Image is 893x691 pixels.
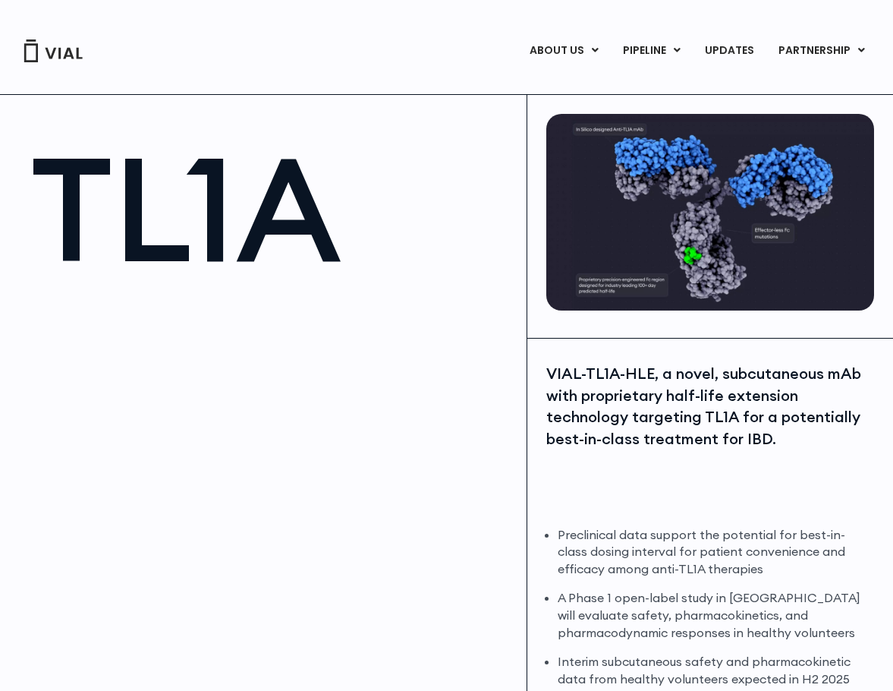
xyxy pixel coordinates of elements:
[546,114,874,311] img: TL1A antibody diagram.
[558,526,874,579] li: Preclinical data support the potential for best-in-class dosing interval for patient convenience ...
[30,137,511,281] h1: TL1A
[546,363,874,450] div: VIAL-TL1A-HLE, a novel, subcutaneous mAb with proprietary half-life extension technology targetin...
[23,39,83,62] img: Vial Logo
[558,653,874,688] li: Interim subcutaneous safety and pharmacokinetic data from healthy volunteers expected in H2 2025
[517,38,610,64] a: ABOUT USMenu Toggle
[558,589,874,642] li: A Phase 1 open-label study in [GEOGRAPHIC_DATA] will evaluate safety, pharmacokinetics, and pharm...
[693,38,766,64] a: UPDATES
[766,38,877,64] a: PARTNERSHIPMenu Toggle
[611,38,692,64] a: PIPELINEMenu Toggle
